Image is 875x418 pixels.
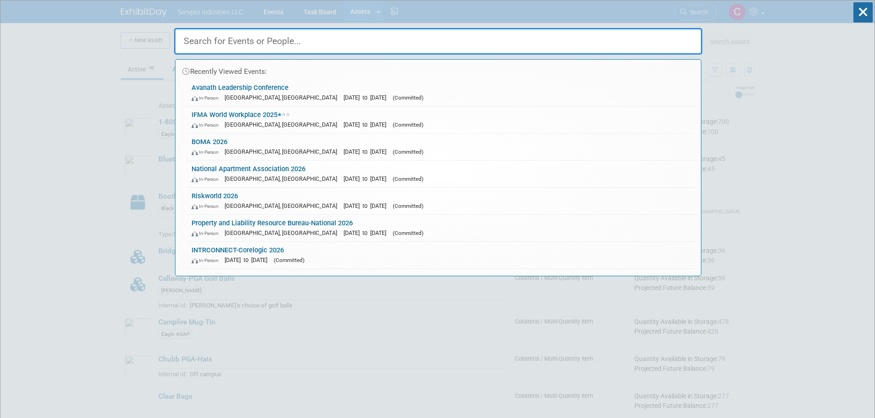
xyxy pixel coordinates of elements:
[225,256,272,263] span: [DATE] to [DATE]
[192,176,223,182] span: In-Person
[344,229,391,236] span: [DATE] to [DATE]
[180,60,696,79] div: Recently Viewed Events:
[192,203,223,209] span: In-Person
[393,203,423,209] span: (Committed)
[393,95,423,101] span: (Committed)
[225,229,342,236] span: [GEOGRAPHIC_DATA], [GEOGRAPHIC_DATA]
[174,28,702,55] input: Search for Events or People...
[192,257,223,263] span: In-Person
[393,122,423,128] span: (Committed)
[192,95,223,101] span: In-Person
[225,202,342,209] span: [GEOGRAPHIC_DATA], [GEOGRAPHIC_DATA]
[187,188,696,214] a: Riskworld 2026 In-Person [GEOGRAPHIC_DATA], [GEOGRAPHIC_DATA] [DATE] to [DATE] (Committed)
[187,79,696,106] a: Avanath Leadership Conference In-Person [GEOGRAPHIC_DATA], [GEOGRAPHIC_DATA] [DATE] to [DATE] (Co...
[192,230,223,236] span: In-Person
[393,149,423,155] span: (Committed)
[187,134,696,160] a: BOMA 2026 In-Person [GEOGRAPHIC_DATA], [GEOGRAPHIC_DATA] [DATE] to [DATE] (Committed)
[192,122,223,128] span: In-Person
[344,121,391,128] span: [DATE] to [DATE]
[274,257,305,263] span: (Committed)
[393,176,423,182] span: (Committed)
[225,121,342,128] span: [GEOGRAPHIC_DATA], [GEOGRAPHIC_DATA]
[344,94,391,101] span: [DATE] to [DATE]
[187,106,696,133] a: IFMA World Workplace 2025 In-Person [GEOGRAPHIC_DATA], [GEOGRAPHIC_DATA] [DATE] to [DATE] (Commit...
[192,149,223,155] span: In-Person
[225,175,342,182] span: [GEOGRAPHIC_DATA], [GEOGRAPHIC_DATA]
[344,202,391,209] span: [DATE] to [DATE]
[187,161,696,187] a: National Apartment Association 2026 In-Person [GEOGRAPHIC_DATA], [GEOGRAPHIC_DATA] [DATE] to [DAT...
[187,215,696,241] a: Property and Liability Resource Bureau-National 2026 In-Person [GEOGRAPHIC_DATA], [GEOGRAPHIC_DAT...
[344,148,391,155] span: [DATE] to [DATE]
[225,94,342,101] span: [GEOGRAPHIC_DATA], [GEOGRAPHIC_DATA]
[393,230,423,236] span: (Committed)
[187,242,696,268] a: INTRCONNECT-Corelogic 2026 In-Person [DATE] to [DATE] (Committed)
[225,148,342,155] span: [GEOGRAPHIC_DATA], [GEOGRAPHIC_DATA]
[344,175,391,182] span: [DATE] to [DATE]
